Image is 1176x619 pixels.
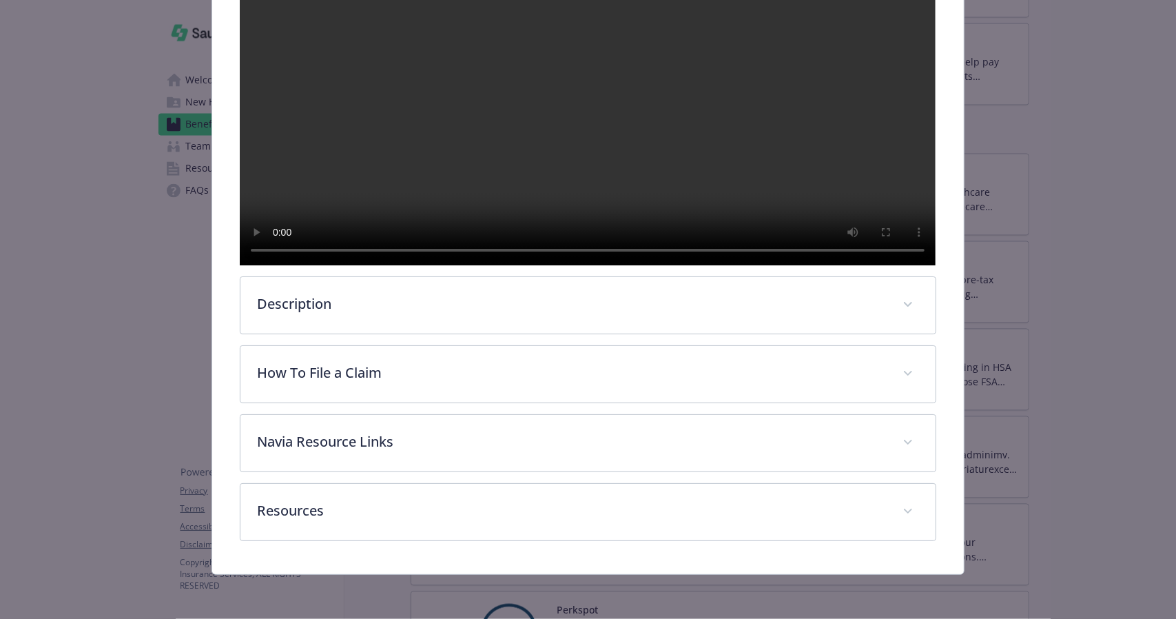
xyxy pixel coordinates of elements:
[257,500,885,521] p: Resources
[257,294,885,314] p: Description
[257,363,885,383] p: How To File a Claim
[240,415,935,471] div: Navia Resource Links
[257,432,885,452] p: Navia Resource Links
[240,484,935,540] div: Resources
[240,277,935,334] div: Description
[240,346,935,403] div: How To File a Claim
